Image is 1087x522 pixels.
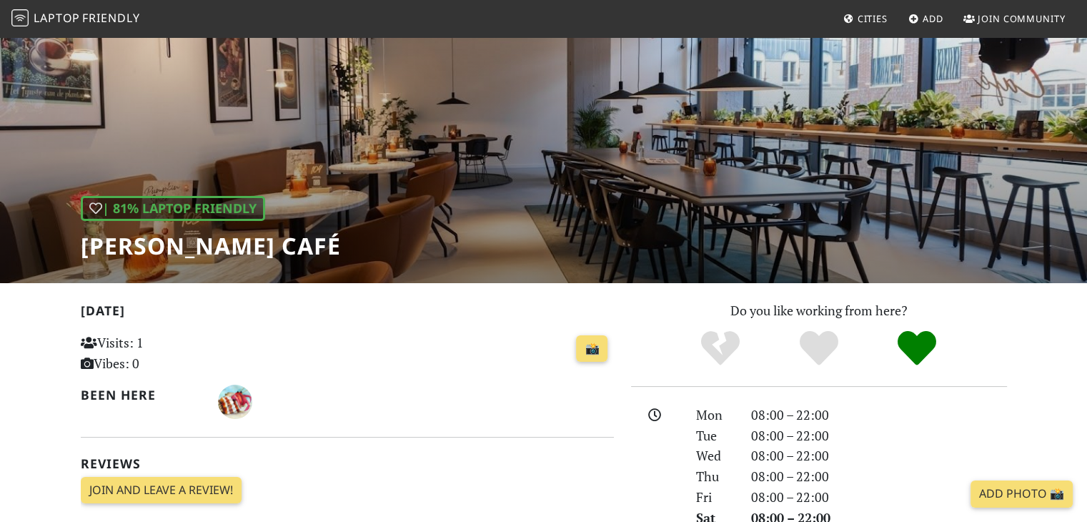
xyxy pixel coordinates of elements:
span: Joost Visser [218,392,252,409]
div: 08:00 – 22:00 [743,445,1016,466]
div: Mon [688,405,742,425]
h2: Reviews [81,456,614,471]
img: 6320-joost.jpg [218,385,252,419]
div: 08:00 – 22:00 [743,466,1016,487]
h2: Been here [81,388,202,403]
p: Visits: 1 Vibes: 0 [81,333,247,374]
div: Definitely! [868,329,966,368]
span: Friendly [82,10,139,26]
a: Join Community [958,6,1071,31]
a: LaptopFriendly LaptopFriendly [11,6,140,31]
div: 08:00 – 22:00 [743,405,1016,425]
img: LaptopFriendly [11,9,29,26]
div: No [671,329,770,368]
h1: [PERSON_NAME] Café [81,232,341,260]
div: Yes [770,329,868,368]
a: Join and leave a review! [81,477,242,504]
span: Add [923,12,943,25]
h2: [DATE] [81,303,614,324]
span: Join Community [978,12,1066,25]
div: | 81% Laptop Friendly [81,196,265,221]
a: Add [903,6,949,31]
div: 08:00 – 22:00 [743,487,1016,508]
div: 08:00 – 22:00 [743,425,1016,446]
div: Thu [688,466,742,487]
div: Fri [688,487,742,508]
div: Wed [688,445,742,466]
span: Laptop [34,10,80,26]
div: Tue [688,425,742,446]
a: 📸 [576,335,607,363]
a: Cities [838,6,893,31]
p: Do you like working from here? [631,300,1007,321]
span: Cities [858,12,888,25]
